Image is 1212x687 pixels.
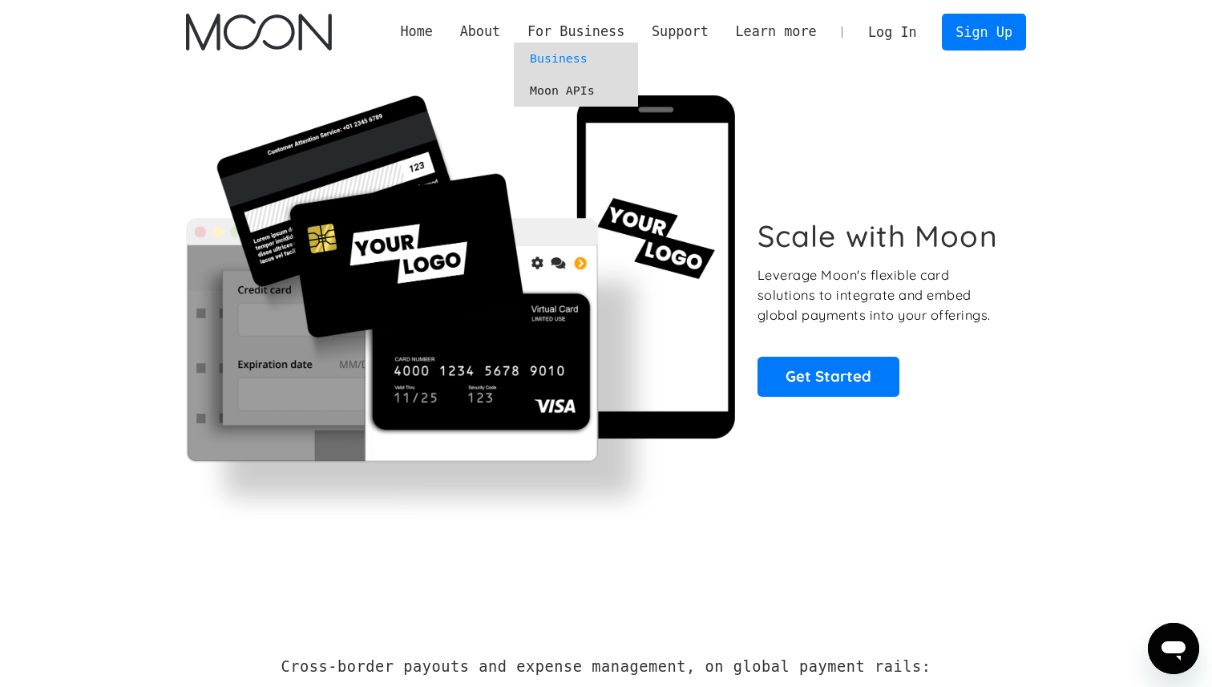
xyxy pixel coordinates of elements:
div: Learn more [735,22,816,42]
div: About [460,22,501,42]
div: About [446,22,514,42]
div: For Business [514,22,638,42]
h1: Scale with Moon [757,218,998,254]
a: Log In [854,14,930,50]
a: Sign Up [942,14,1025,50]
a: Get Started [757,357,899,397]
a: Moon APIs [514,75,638,107]
a: Home [387,22,446,42]
div: Support [652,22,709,42]
a: home [186,14,331,51]
div: Support [638,22,721,42]
nav: For Business [514,42,638,107]
p: Leverage Moon's flexible card solutions to integrate and embed global payments into your offerings. [757,265,1008,325]
img: Moon Logo [186,14,331,51]
div: For Business [527,22,624,42]
iframe: Button to launch messaging window [1148,623,1199,674]
a: Business [514,42,638,75]
div: Learn more [722,22,830,42]
h2: Cross-border payouts and expense management, on global payment rails: [281,658,931,676]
